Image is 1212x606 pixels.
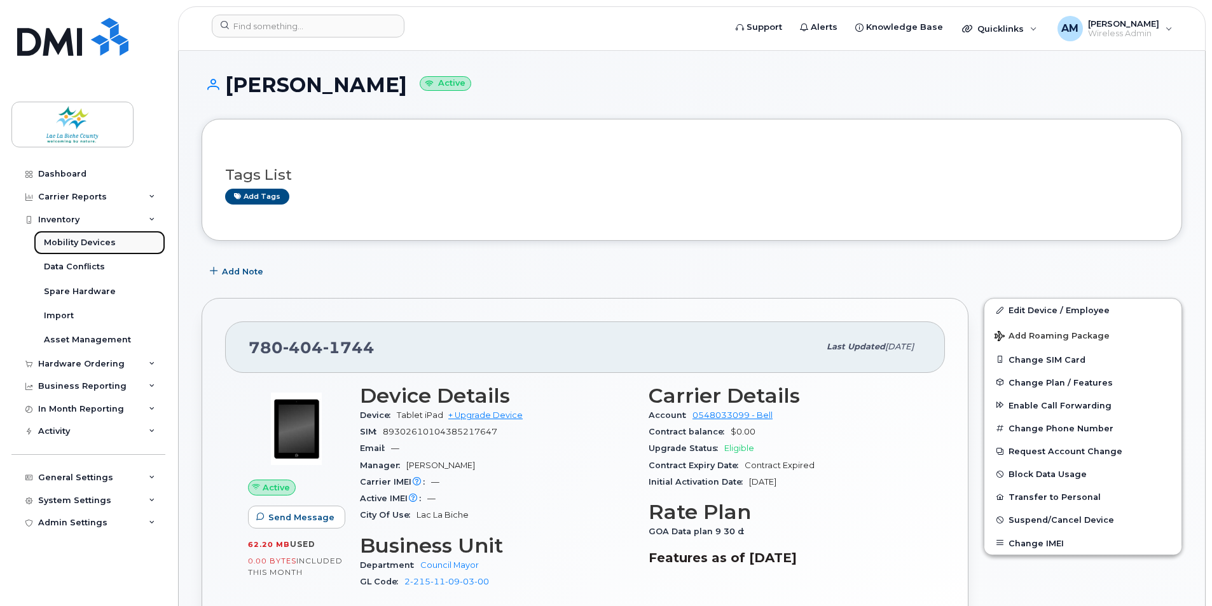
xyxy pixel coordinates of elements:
span: Enable Call Forwarding [1009,400,1112,410]
span: Change Plan / Features [1009,377,1113,387]
img: image20231002-3703462-fz3vdb.jpeg [258,391,334,467]
a: Add tags [225,189,289,205]
span: Last updated [827,342,885,351]
a: Edit Device / Employee [984,299,1181,321]
span: Contract Expiry Date [649,461,745,470]
span: 1744 [323,338,375,357]
a: 0548033099 - Bell [692,410,773,420]
span: Department [360,560,420,570]
span: Send Message [268,511,334,523]
span: 0.00 Bytes [248,556,296,565]
span: Tablet iPad [397,410,443,420]
h3: Device Details [360,384,633,407]
span: Initial Activation Date [649,477,749,487]
span: Email [360,443,391,453]
button: Change SIM Card [984,348,1181,371]
span: — [391,443,399,453]
span: City Of Use [360,510,417,520]
button: Change Plan / Features [984,371,1181,394]
span: [DATE] [885,342,914,351]
span: Account [649,410,692,420]
button: Suspend/Cancel Device [984,508,1181,531]
span: included this month [248,556,343,577]
span: Add Roaming Package [995,331,1110,343]
span: Carrier IMEI [360,477,431,487]
span: SIM [360,427,383,436]
span: $0.00 [731,427,755,436]
span: Upgrade Status [649,443,724,453]
span: Contract balance [649,427,731,436]
button: Send Message [248,506,345,529]
span: 780 [249,338,375,357]
a: 2-215-11-09-03-00 [404,577,489,586]
span: Eligible [724,443,754,453]
h3: Rate Plan [649,501,922,523]
span: Add Note [222,266,263,278]
span: Active [263,481,290,494]
span: Manager [360,461,406,470]
button: Block Data Usage [984,462,1181,485]
span: [DATE] [749,477,776,487]
h1: [PERSON_NAME] [202,74,1182,96]
span: 62.20 MB [248,540,290,549]
span: 89302610104385217647 [383,427,497,436]
span: Lac La Biche [417,510,469,520]
span: [PERSON_NAME] [406,461,475,470]
a: Council Mayor [420,560,479,570]
button: Change IMEI [984,532,1181,555]
button: Request Account Change [984,440,1181,462]
span: 404 [283,338,323,357]
h3: Carrier Details [649,384,922,407]
span: GOA Data plan 9 30 d [649,527,750,536]
span: GL Code [360,577,404,586]
span: Device [360,410,397,420]
span: — [427,494,436,503]
span: Contract Expired [745,461,815,470]
h3: Features as of [DATE] [649,550,922,565]
span: used [290,539,315,549]
button: Transfer to Personal [984,485,1181,508]
button: Add Note [202,260,274,283]
h3: Tags List [225,167,1159,183]
small: Active [420,76,471,91]
a: + Upgrade Device [448,410,523,420]
span: — [431,477,439,487]
span: Active IMEI [360,494,427,503]
span: Suspend/Cancel Device [1009,515,1114,525]
button: Add Roaming Package [984,322,1181,348]
h3: Business Unit [360,534,633,557]
button: Change Phone Number [984,417,1181,440]
button: Enable Call Forwarding [984,394,1181,417]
